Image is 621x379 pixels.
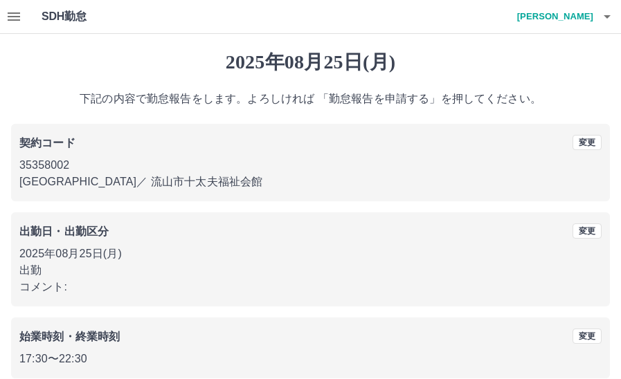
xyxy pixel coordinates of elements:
h1: 2025年08月25日(月) [11,50,610,74]
b: 始業時刻・終業時刻 [19,331,120,342]
b: 出勤日・出勤区分 [19,225,109,237]
p: 出勤 [19,262,602,279]
p: 35358002 [19,157,602,174]
p: [GEOGRAPHIC_DATA] ／ 流山市十太夫福祉会館 [19,174,602,190]
p: 17:30 〜 22:30 [19,351,602,367]
button: 変更 [573,223,602,239]
b: 契約コード [19,137,75,149]
button: 変更 [573,329,602,344]
p: 2025年08月25日(月) [19,246,602,262]
p: 下記の内容で勤怠報告をします。よろしければ 「勤怠報告を申請する」を押してください。 [11,91,610,107]
p: コメント: [19,279,602,295]
button: 変更 [573,135,602,150]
